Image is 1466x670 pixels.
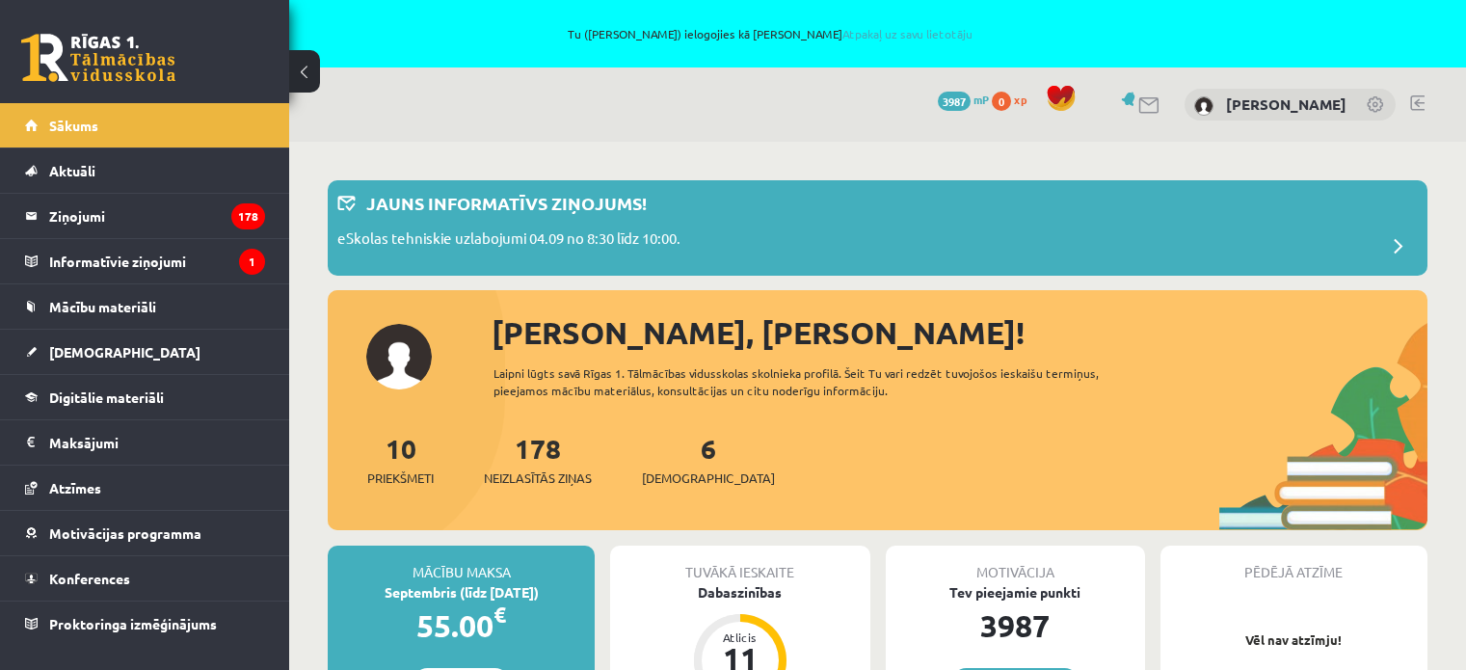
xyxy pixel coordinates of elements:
[25,284,265,329] a: Mācību materiāli
[610,546,869,582] div: Tuvākā ieskaite
[886,603,1145,649] div: 3987
[642,431,775,488] a: 6[DEMOGRAPHIC_DATA]
[484,469,592,488] span: Neizlasītās ziņas
[328,582,595,603] div: Septembris (līdz [DATE])
[711,631,769,643] div: Atlicis
[886,546,1145,582] div: Motivācija
[484,431,592,488] a: 178Neizlasītās ziņas
[49,194,265,238] legend: Ziņojumi
[1160,546,1427,582] div: Pēdējā atzīme
[367,469,434,488] span: Priekšmeti
[1014,92,1026,107] span: xp
[49,162,95,179] span: Aktuāli
[367,431,434,488] a: 10Priekšmeti
[1170,630,1418,650] p: Vēl nav atzīmju!
[49,117,98,134] span: Sākums
[49,524,201,542] span: Motivācijas programma
[21,34,175,82] a: Rīgas 1. Tālmācības vidusskola
[886,582,1145,603] div: Tev pieejamie punkti
[49,479,101,496] span: Atzīmes
[25,556,265,601] a: Konferences
[366,190,647,216] p: Jauns informatīvs ziņojums!
[25,148,265,193] a: Aktuāli
[49,389,164,406] span: Digitālie materiāli
[49,615,217,632] span: Proktoringa izmēģinājums
[337,190,1418,266] a: Jauns informatīvs ziņojums! eSkolas tehniskie uzlabojumi 04.09 no 8:30 līdz 10:00.
[25,103,265,147] a: Sākums
[1226,94,1346,114] a: [PERSON_NAME]
[328,603,595,649] div: 55.00
[337,228,680,255] p: eSkolas tehniskie uzlabojumi 04.09 no 8:30 līdz 10:00.
[610,582,869,603] div: Dabaszinības
[49,343,200,361] span: [DEMOGRAPHIC_DATA]
[239,249,265,275] i: 1
[1194,96,1213,116] img: Daniels Legzdiņš
[25,420,265,465] a: Maksājumi
[992,92,1011,111] span: 0
[492,309,1427,356] div: [PERSON_NAME], [PERSON_NAME]!
[49,420,265,465] legend: Maksājumi
[231,203,265,229] i: 178
[938,92,971,111] span: 3987
[49,239,265,283] legend: Informatīvie ziņojumi
[25,511,265,555] a: Motivācijas programma
[973,92,989,107] span: mP
[222,28,1319,40] span: Tu ([PERSON_NAME]) ielogojies kā [PERSON_NAME]
[25,330,265,374] a: [DEMOGRAPHIC_DATA]
[842,26,973,41] a: Atpakaļ uz savu lietotāju
[642,469,775,488] span: [DEMOGRAPHIC_DATA]
[992,92,1036,107] a: 0 xp
[25,466,265,510] a: Atzīmes
[49,298,156,315] span: Mācību materiāli
[25,375,265,419] a: Digitālie materiāli
[25,602,265,646] a: Proktoringa izmēģinājums
[493,364,1154,399] div: Laipni lūgts savā Rīgas 1. Tālmācības vidusskolas skolnieka profilā. Šeit Tu vari redzēt tuvojošo...
[25,239,265,283] a: Informatīvie ziņojumi1
[25,194,265,238] a: Ziņojumi178
[938,92,989,107] a: 3987 mP
[49,570,130,587] span: Konferences
[493,601,506,629] span: €
[328,546,595,582] div: Mācību maksa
